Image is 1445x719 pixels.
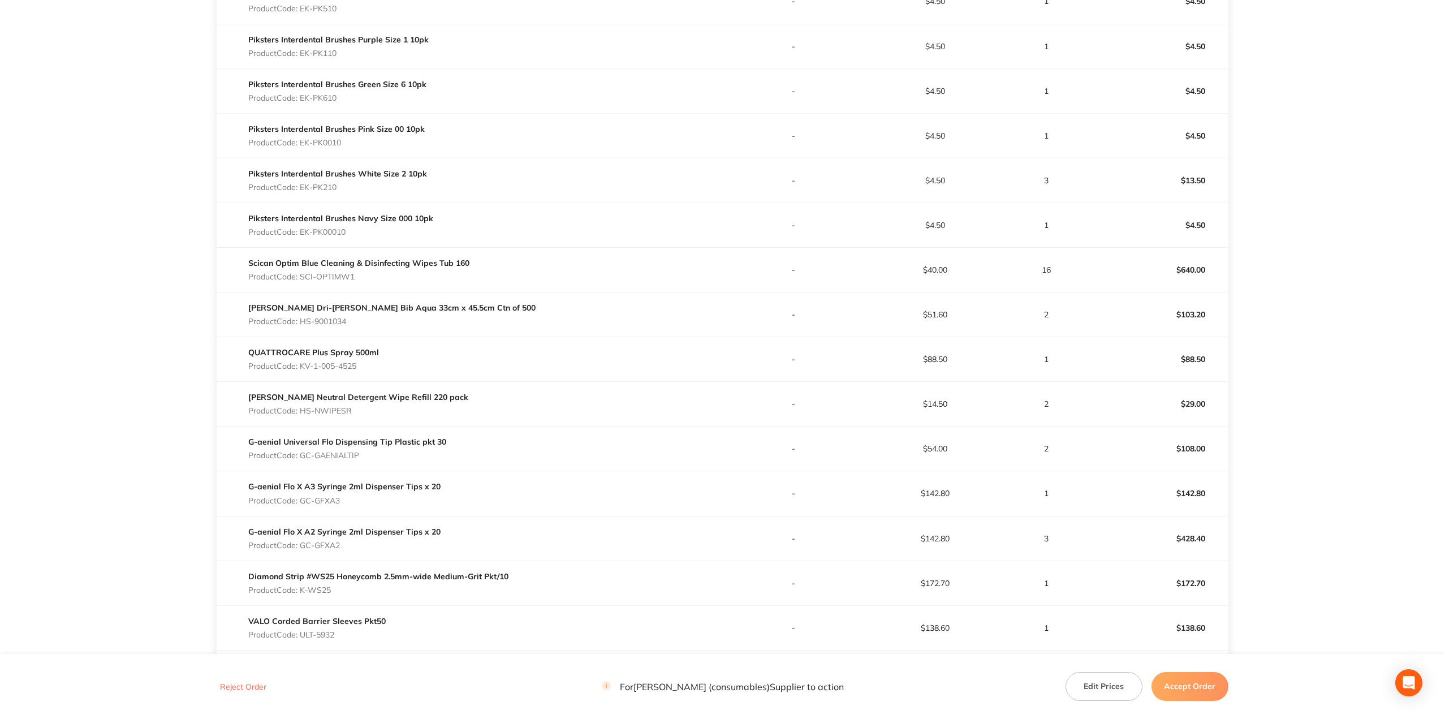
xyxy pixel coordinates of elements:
p: $88.50 [1087,346,1227,373]
p: Product Code: EK-PK510 [248,4,421,13]
p: Product Code: SCI-OPTIMW1 [248,272,469,281]
p: $4.50 [865,176,1005,185]
a: VALO Corded Barrier Sleeves Pkt50 [248,616,386,626]
p: $138.60 [1087,614,1227,641]
p: 3 [1006,176,1086,185]
p: - [723,489,864,498]
p: 3 [1006,534,1086,543]
p: $13.50 [1087,167,1227,194]
p: $4.50 [1087,212,1227,239]
button: Accept Order [1151,672,1228,700]
a: G-aenial Flo X A3 Syringe 2ml Dispenser Tips x 20 [248,481,441,492]
p: - [723,534,864,543]
p: Product Code: EK-PK210 [248,183,427,192]
a: G-aenial Flo X A2 Syringe 2ml Dispenser Tips x 20 [248,527,441,537]
p: - [723,221,864,230]
p: $4.50 [865,42,1005,51]
div: Open Intercom Messenger [1395,669,1422,696]
p: 1 [1006,489,1086,498]
button: Edit Prices [1066,672,1142,700]
p: Product Code: EK-PK00010 [248,227,433,236]
p: - [723,265,864,274]
p: - [723,131,864,140]
p: $4.50 [865,87,1005,96]
p: $108.00 [1087,435,1227,462]
a: G-aenial Universal Flo Dispensing Tip Plastic pkt 30 [248,437,446,447]
a: [PERSON_NAME] Dri-[PERSON_NAME] Bib Aqua 33cm x 45.5cm Ctn of 500 [248,303,536,313]
a: Piksters Interdental Brushes White Size 2 10pk [248,169,427,179]
p: $142.80 [865,489,1005,498]
p: Product Code: HS-9001034 [248,317,536,326]
p: $640.00 [1087,256,1227,283]
p: $4.50 [865,131,1005,140]
p: 2 [1006,399,1086,408]
p: 1 [1006,221,1086,230]
p: Product Code: KV-1-005-4525 [248,361,379,371]
p: - [723,42,864,51]
p: $172.70 [1087,570,1227,597]
p: Product Code: HS-NWIPESR [248,406,468,415]
p: $142.80 [1087,480,1227,507]
p: Product Code: K-WS25 [248,585,508,595]
p: - [723,623,864,632]
p: $172.70 [865,579,1005,588]
p: $428.40 [1087,525,1227,552]
p: Product Code: EK-PK610 [248,93,426,102]
a: QUATTROCARE Plus Spray 500ml [248,347,379,358]
button: Reject Order [217,682,270,692]
p: - [723,444,864,453]
a: Scican Optim Blue Cleaning & Disinfecting Wipes Tub 160 [248,258,469,268]
p: Product Code: EK-PK0010 [248,138,425,147]
a: [PERSON_NAME] Neutral Detergent Wipe Refill 220 pack [248,392,468,402]
p: 1 [1006,87,1086,96]
p: 2 [1006,310,1086,319]
p: - [723,579,864,588]
p: $4.50 [1087,122,1227,149]
p: $29.00 [1087,390,1227,417]
p: 2 [1006,444,1086,453]
p: 1 [1006,579,1086,588]
p: 1 [1006,355,1086,364]
p: 1 [1006,42,1086,51]
p: $14.50 [865,399,1005,408]
p: $142.80 [865,534,1005,543]
p: $4.50 [1087,33,1227,60]
p: $4.50 [1087,78,1227,105]
a: Piksters Interdental Brushes Navy Size 000 10pk [248,213,433,223]
p: $4.50 [865,221,1005,230]
p: $88.50 [865,355,1005,364]
p: $103.20 [1087,301,1227,328]
a: Diamond Strip #WS25 Honeycomb 2.5mm-wide Medium-Grit Pkt/10 [248,571,508,582]
p: Product Code: ULT-5932 [248,630,386,639]
p: Product Code: GC-GFXA3 [248,496,441,505]
p: - [723,176,864,185]
p: Product Code: EK-PK110 [248,49,429,58]
p: 1 [1006,131,1086,140]
p: $138.60 [865,623,1005,632]
p: Product Code: GC-GAENIALTIP [248,451,446,460]
p: For [PERSON_NAME] (consumables) Supplier to action [602,681,844,692]
p: $51.60 [865,310,1005,319]
p: - [723,355,864,364]
a: Piksters Interdental Brushes Green Size 6 10pk [248,79,426,89]
p: $40.00 [865,265,1005,274]
a: Piksters Interdental Brushes Pink Size 00 10pk [248,124,425,134]
p: 16 [1006,265,1086,274]
p: 1 [1006,623,1086,632]
a: Piksters Interdental Brushes Purple Size 1 10pk [248,35,429,45]
p: - [723,87,864,96]
p: - [723,310,864,319]
p: $54.00 [865,444,1005,453]
p: - [723,399,864,408]
p: Product Code: GC-GFXA2 [248,541,441,550]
